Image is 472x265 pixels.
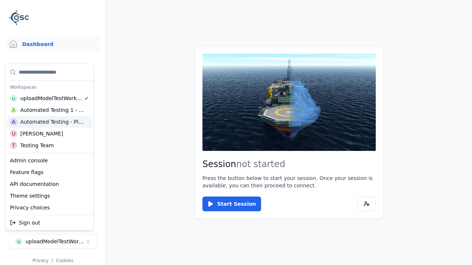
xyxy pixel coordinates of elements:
div: Suggestions [6,215,93,230]
div: Automated Testing 1 - Playwright [20,106,84,114]
div: Workspaces [7,82,92,92]
div: Suggestions [6,64,93,153]
div: Sign out [7,217,92,229]
div: Theme settings [7,190,92,202]
div: Feature flags [7,166,92,178]
div: u [10,95,17,102]
div: T [10,142,17,149]
div: A [10,106,17,114]
div: U [10,130,17,137]
div: Admin console [7,155,92,166]
div: API documentation [7,178,92,190]
div: A [10,118,17,126]
div: Suggestions [6,153,93,215]
div: [PERSON_NAME] [20,130,63,137]
div: Testing Team [20,142,54,149]
div: uploadModelTestWorkspace [20,95,84,102]
div: Automated Testing - Playwright [20,118,84,126]
div: Privacy choices [7,202,92,213]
